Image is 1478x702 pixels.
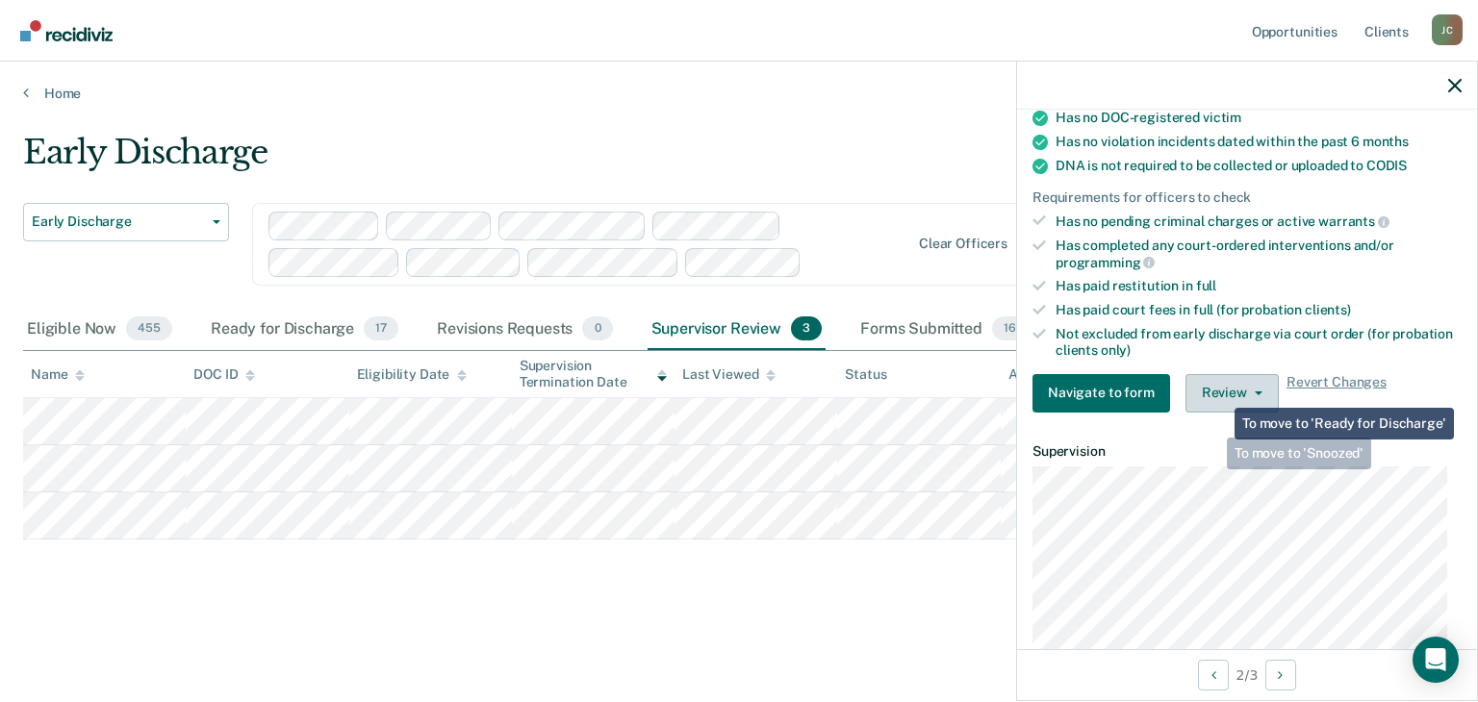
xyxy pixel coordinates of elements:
[23,309,176,351] div: Eligible Now
[1056,158,1462,174] div: DNA is not required to be collected or uploaded to
[1008,366,1099,383] div: Assigned to
[1363,134,1409,149] span: months
[1432,14,1463,45] div: J C
[1196,278,1216,293] span: full
[32,213,205,230] span: Early Discharge
[1032,374,1170,413] button: Navigate to form
[1056,134,1462,150] div: Has no violation incidents dated within the past 6
[1056,255,1155,270] span: programming
[1413,637,1459,683] div: Open Intercom Messenger
[433,309,616,351] div: Revisions Requests
[1032,374,1178,413] a: Navigate to form link
[31,366,85,383] div: Name
[1017,649,1477,700] div: 2 / 3
[1185,374,1279,413] button: Review
[1366,158,1407,173] span: CODIS
[126,316,172,341] span: 455
[1032,443,1462,460] dt: Supervision
[1318,213,1389,229] span: warrants
[1056,302,1462,318] div: Has paid court fees in full (for probation
[357,366,468,383] div: Eligibility Date
[23,85,1455,102] a: Home
[1198,660,1229,690] button: Previous Opportunity
[845,366,886,383] div: Status
[1032,189,1462,206] div: Requirements for officers to check
[1287,374,1387,413] span: Revert Changes
[20,20,113,41] img: Recidiviz
[1056,278,1462,294] div: Has paid restitution in
[682,366,776,383] div: Last Viewed
[1056,213,1462,230] div: Has no pending criminal charges or active
[992,316,1028,341] span: 16
[520,358,667,390] div: Supervision Termination Date
[364,316,398,341] span: 17
[1056,110,1462,126] div: Has no DOC-registered
[1203,110,1241,125] span: victim
[1056,238,1462,270] div: Has completed any court-ordered interventions and/or
[1305,302,1351,317] span: clients)
[648,309,827,351] div: Supervisor Review
[791,316,822,341] span: 3
[582,316,612,341] span: 0
[1101,342,1131,358] span: only)
[1432,14,1463,45] button: Profile dropdown button
[919,236,1007,252] div: Clear officers
[23,133,1132,188] div: Early Discharge
[207,309,402,351] div: Ready for Discharge
[1056,326,1462,359] div: Not excluded from early discharge via court order (for probation clients
[193,366,255,383] div: DOC ID
[856,309,1032,351] div: Forms Submitted
[1265,660,1296,690] button: Next Opportunity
